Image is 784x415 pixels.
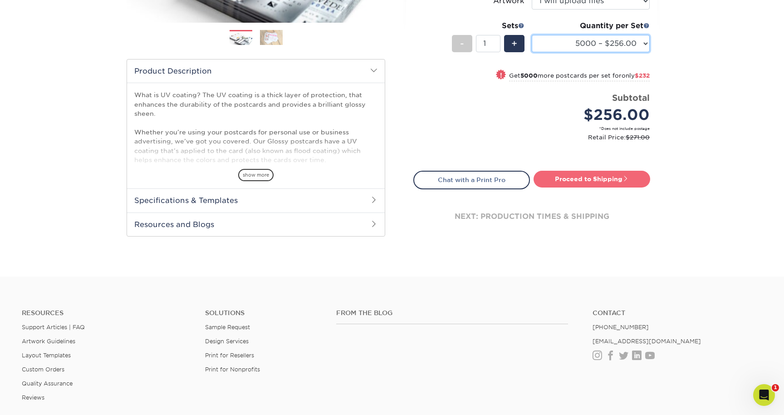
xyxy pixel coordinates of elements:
h2: Specifications & Templates [127,188,385,212]
img: Postcards 02 [260,30,283,45]
small: *Does not include postage [421,126,650,131]
span: show more [238,169,274,181]
div: Sets [452,20,524,31]
a: Support Articles | FAQ [22,324,85,331]
a: Proceed to Shipping [534,171,650,187]
a: Print for Resellers [205,352,254,359]
strong: 5000 [520,72,538,79]
span: - [460,37,464,50]
span: ! [500,70,502,80]
a: [EMAIL_ADDRESS][DOMAIN_NAME] [593,338,701,345]
a: Custom Orders [22,366,64,373]
a: Design Services [205,338,249,345]
h2: Resources and Blogs [127,212,385,236]
h4: Solutions [205,309,323,317]
a: Artwork Guidelines [22,338,75,345]
span: + [511,37,517,50]
a: Contact [593,309,762,317]
img: Postcards 01 [230,30,252,46]
div: Quantity per Set [532,20,650,31]
small: Get more postcards per set for [509,72,650,81]
div: $256.00 [539,104,650,126]
p: What is UV coating? The UV coating is a thick layer of protection, that enhances the durability o... [134,90,377,229]
small: Retail Price: [421,133,650,142]
a: Layout Templates [22,352,71,359]
strong: Subtotal [612,93,650,103]
a: Chat with a Print Pro [413,171,530,189]
iframe: Intercom live chat [753,384,775,406]
span: only [622,72,650,79]
a: [PHONE_NUMBER] [593,324,649,331]
span: 1 [772,384,779,391]
h2: Product Description [127,59,385,83]
div: next: production times & shipping [413,189,650,244]
a: Print for Nonprofits [205,366,260,373]
span: $271.00 [626,134,650,141]
h4: From the Blog [336,309,568,317]
a: Sample Request [205,324,250,331]
a: Quality Assurance [22,380,73,387]
span: $232 [635,72,650,79]
h4: Resources [22,309,191,317]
